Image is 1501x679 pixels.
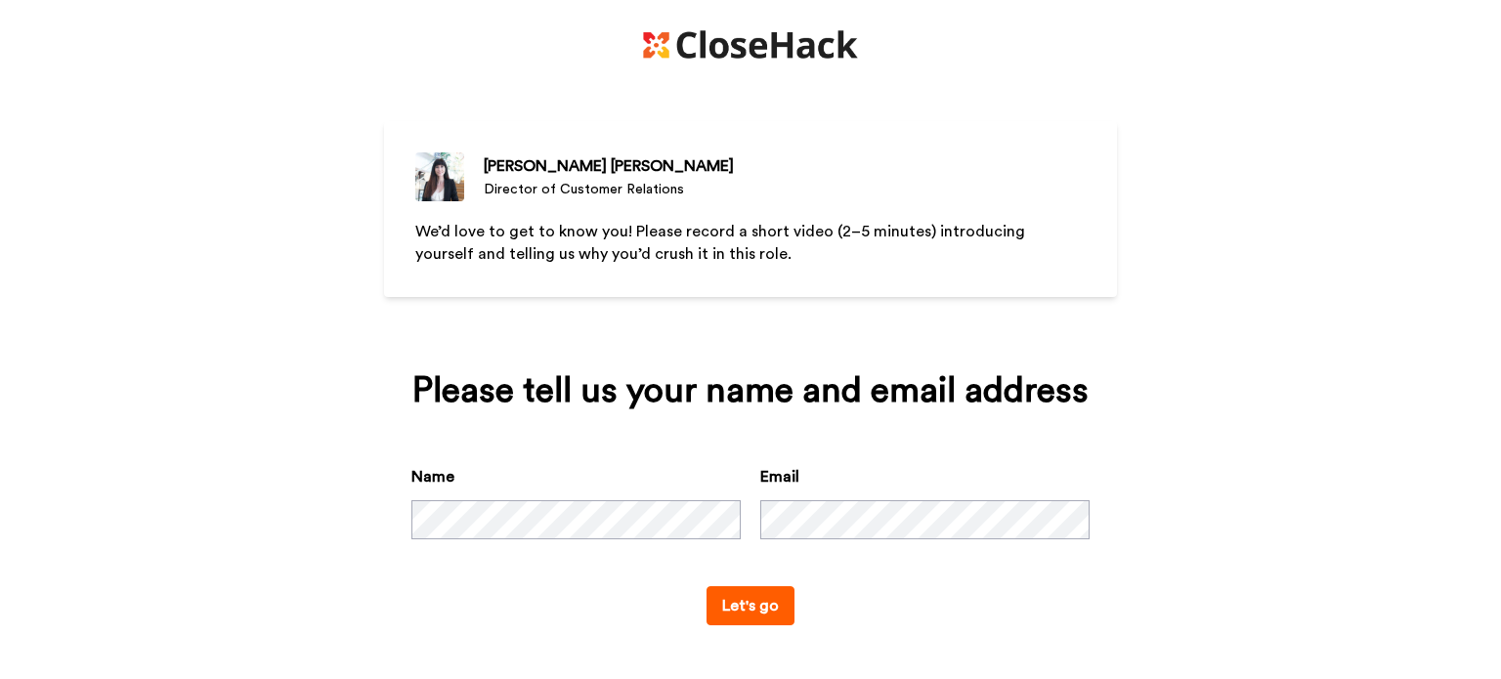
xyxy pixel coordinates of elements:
[484,180,734,199] div: Director of Customer Relations
[415,152,464,201] img: Director of Customer Relations
[760,465,799,488] label: Email
[484,154,734,178] div: [PERSON_NAME] [PERSON_NAME]
[415,224,1029,262] span: We’d love to get to know you! Please record a short video (2–5 minutes) introducing yourself and ...
[411,371,1090,410] div: Please tell us your name and email address
[411,465,454,488] label: Name
[643,30,858,59] img: https://cdn.bonjoro.com/media/8ef20797-8052-423f-a066-3a70dff60c56/6f41e73b-fbe8-40a5-8aec-628176...
[707,586,794,625] button: Let's go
